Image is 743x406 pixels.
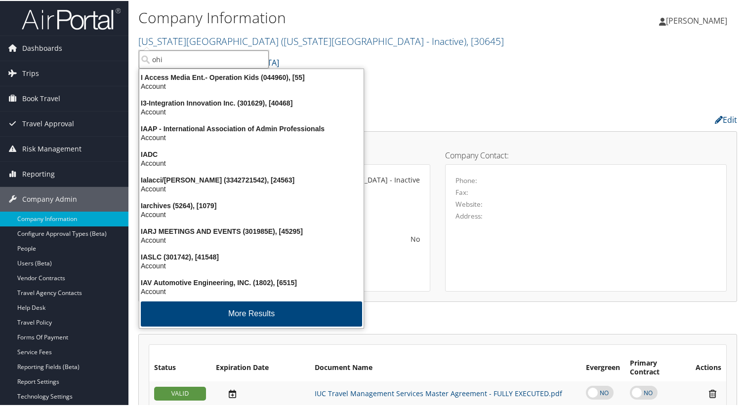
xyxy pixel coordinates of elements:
th: Document Name [310,354,581,380]
div: Account [133,132,370,141]
span: , [ 30645 ] [466,34,504,47]
th: Actions [691,354,726,380]
span: ( [US_STATE][GEOGRAPHIC_DATA] - Inactive ) [281,34,466,47]
div: Add/Edit Date [216,388,305,398]
a: IUC Travel Management Services Master Agreement - FULLY EXECUTED.pdf [315,388,562,397]
span: Trips [22,60,39,85]
th: Status [149,354,211,380]
div: IAAP - International Association of Admin Professionals [133,123,370,132]
span: Dashboards [22,35,62,60]
th: Evergreen [581,354,625,380]
div: I3-Integration Innovation Inc. (301629), [40468] [133,98,370,107]
h1: Company Information [138,6,537,27]
h2: Contracts: [138,312,737,329]
div: IAV Automotive Engineering, INC. (1802), [6515] [133,277,370,286]
button: More Results [141,300,362,326]
div: Account [133,158,370,167]
i: Remove Contract [704,388,721,398]
div: Account [133,184,370,192]
div: IADC [133,149,370,158]
label: Address: [455,210,483,220]
div: Account [133,286,370,295]
input: Search Accounts [139,49,269,68]
div: VALID [154,386,206,400]
img: airportal-logo.png [22,6,121,30]
span: [PERSON_NAME] [666,14,727,25]
div: Account [133,235,370,244]
h4: Company Contact: [445,150,727,158]
div: I Access Media Ent.- Operation Kids (044960), [55] [133,72,370,81]
span: Book Travel [22,85,60,110]
label: Phone: [455,175,477,185]
div: IARJ MEETINGS AND EVENTS (301985E), [45295] [133,226,370,235]
div: Account [133,260,370,269]
div: Account [133,209,370,218]
label: Website: [455,198,483,208]
span: Reporting [22,161,55,185]
div: Account [133,107,370,115]
a: [PERSON_NAME] [659,5,737,35]
span: Company Admin [22,186,77,211]
div: Ialacci/[PERSON_NAME] (3342721542), [24563] [133,175,370,184]
a: [US_STATE][GEOGRAPHIC_DATA] [138,34,504,47]
th: Expiration Date [211,354,310,380]
label: Fax: [455,186,468,196]
th: Primary Contract [625,354,691,380]
span: Travel Approval [22,111,74,135]
div: Account [133,81,370,90]
div: Iarchives (5264), [1079] [133,200,370,209]
div: IASLC (301742), [41548] [133,252,370,260]
a: Edit [715,113,737,124]
span: Risk Management [22,136,82,160]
